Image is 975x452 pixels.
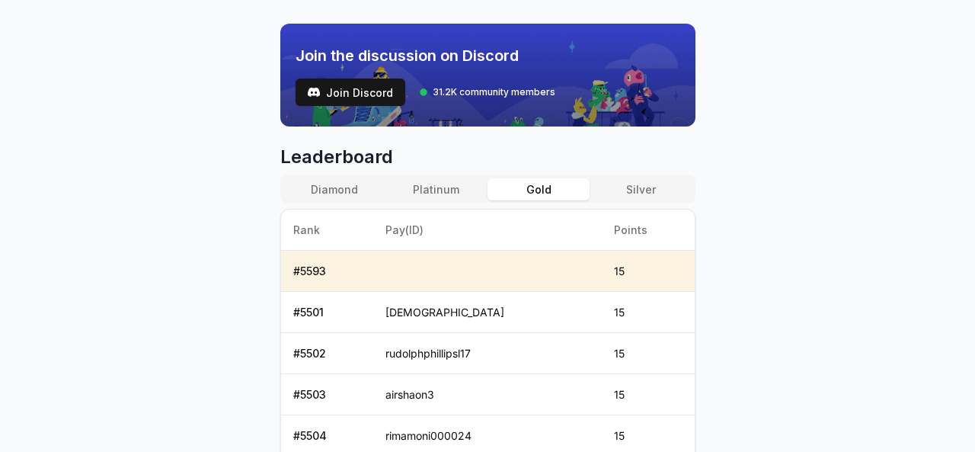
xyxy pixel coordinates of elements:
[373,374,602,415] td: airshaon3
[296,79,405,106] button: Join Discord
[602,292,694,333] td: 15
[281,333,373,374] td: # 5502
[296,79,405,106] a: testJoin Discord
[281,292,373,333] td: # 5501
[602,333,694,374] td: 15
[602,210,694,251] th: Points
[283,178,385,200] button: Diamond
[296,45,555,66] span: Join the discussion on Discord
[308,86,320,98] img: test
[602,374,694,415] td: 15
[433,86,555,98] span: 31.2K community members
[281,251,373,292] td: # 5593
[281,374,373,415] td: # 5503
[280,145,695,169] span: Leaderboard
[281,210,373,251] th: Rank
[373,210,602,251] th: Pay(ID)
[385,178,487,200] button: Platinum
[373,292,602,333] td: [DEMOGRAPHIC_DATA]
[602,251,694,292] td: 15
[280,24,695,127] img: discord_banner
[373,333,602,374] td: rudolphphillipsl17
[326,85,393,101] span: Join Discord
[590,178,692,200] button: Silver
[487,178,590,200] button: Gold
